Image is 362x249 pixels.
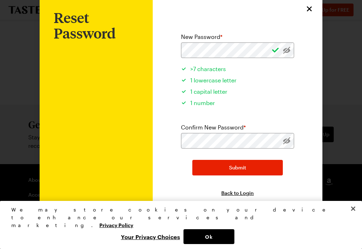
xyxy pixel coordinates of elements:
[190,88,227,95] span: 1 capital letter
[190,99,215,106] span: 1 number
[192,160,283,175] button: Submit
[11,206,345,244] div: Privacy
[99,221,133,228] a: More information about your privacy, opens in a new tab
[117,229,183,244] button: Your Privacy Choices
[181,33,222,41] label: New Password
[183,229,234,244] button: Ok
[229,164,246,171] span: Submit
[11,206,345,229] div: We may store cookies on your device to enhance our services and marketing.
[305,4,314,13] button: Close
[345,201,361,216] button: Close
[221,190,254,197] button: Back to Login
[181,123,246,132] label: Confirm New Password
[54,10,139,41] h1: Reset Password
[190,65,226,72] span: >7 characters
[190,77,237,83] span: 1 lowercase letter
